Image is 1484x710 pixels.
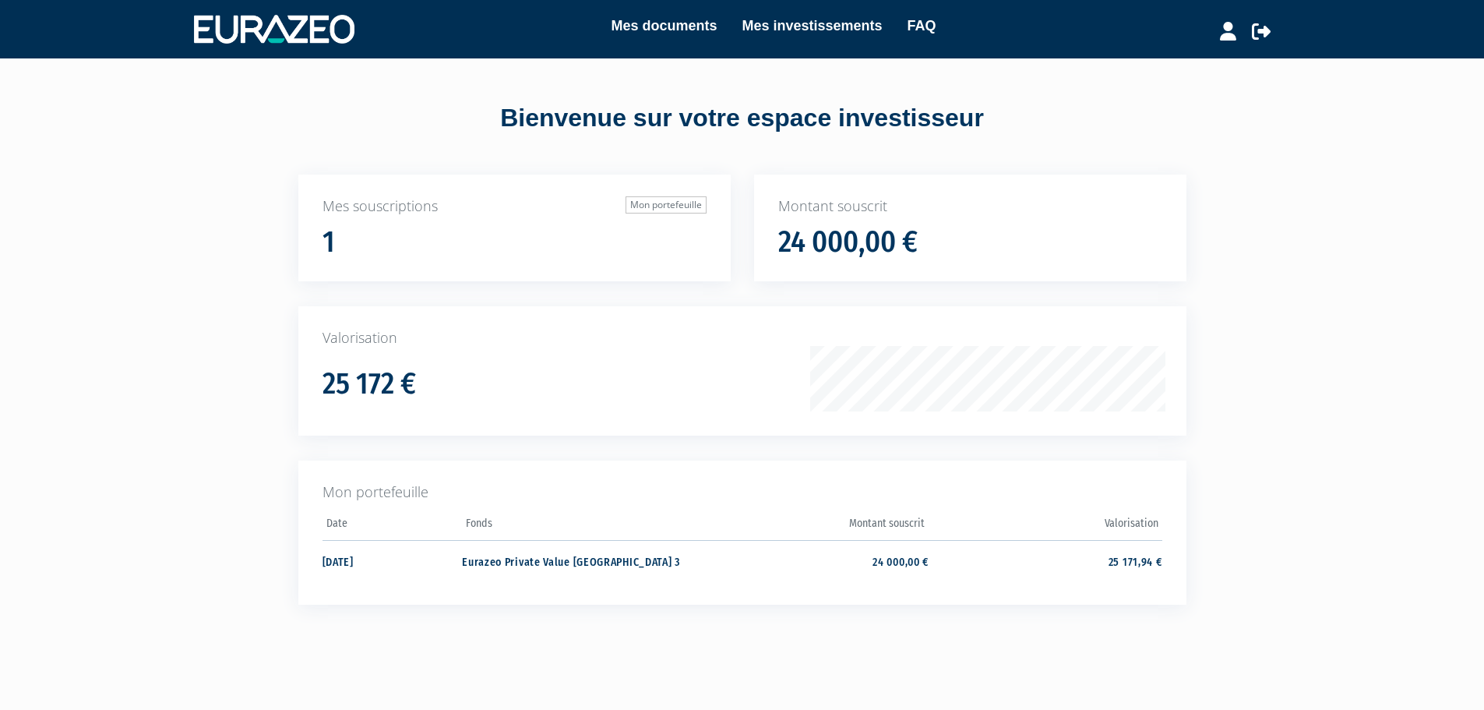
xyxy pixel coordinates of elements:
[263,101,1221,136] div: Bienvenue sur votre espace investisseur
[323,540,463,581] td: [DATE]
[323,482,1162,503] p: Mon portefeuille
[194,15,354,43] img: 1732889491-logotype_eurazeo_blanc_rvb.png
[323,196,707,217] p: Mes souscriptions
[323,368,416,401] h1: 25 172 €
[323,226,335,259] h1: 1
[929,512,1161,541] th: Valorisation
[611,15,717,37] a: Mes documents
[462,512,695,541] th: Fonds
[742,15,882,37] a: Mes investissements
[626,196,707,214] a: Mon portefeuille
[323,328,1162,348] p: Valorisation
[778,196,1162,217] p: Montant souscrit
[696,540,929,581] td: 24 000,00 €
[929,540,1161,581] td: 25 171,94 €
[908,15,936,37] a: FAQ
[323,512,463,541] th: Date
[778,226,918,259] h1: 24 000,00 €
[462,540,695,581] td: Eurazeo Private Value [GEOGRAPHIC_DATA] 3
[696,512,929,541] th: Montant souscrit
